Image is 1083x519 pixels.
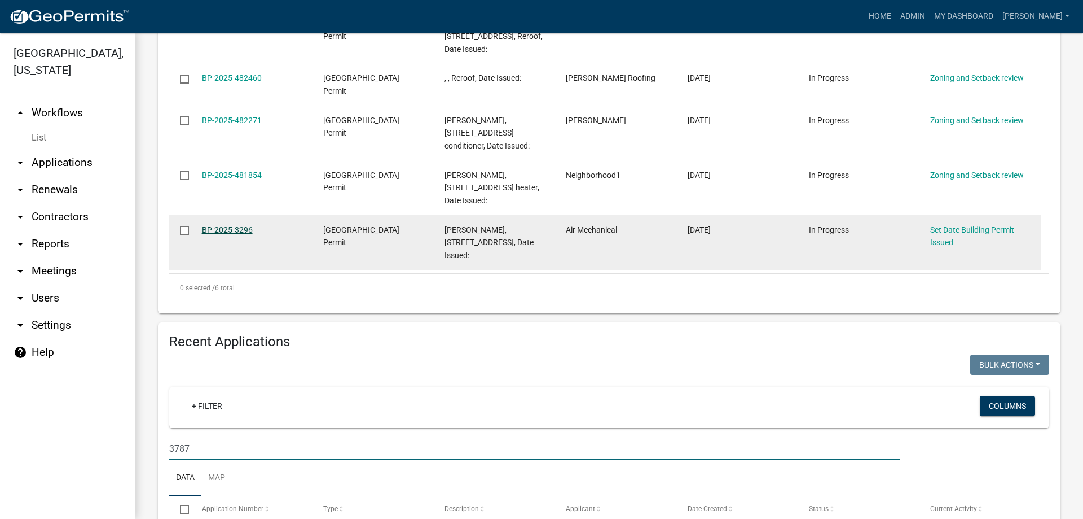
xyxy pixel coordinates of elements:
span: Application Number [202,505,263,513]
i: arrow_drop_down [14,291,27,305]
span: 09/22/2025 [688,116,711,125]
i: help [14,346,27,359]
span: STEPHEN SILVERNALE, 5705 257TH AVE NE, Reroof, Date Issued: [444,19,543,54]
span: JOSHUA NIGBOR, 27905 VASSAR ST NE, Air conditioner, Date Issued: [444,116,530,151]
button: Columns [980,396,1035,416]
a: My Dashboard [930,6,998,27]
span: Isanti County Building Permit [323,225,399,247]
i: arrow_drop_down [14,319,27,332]
div: 6 total [169,274,1049,302]
a: Zoning and Setback review [930,171,1024,180]
span: Description [444,505,479,513]
span: Isanti County Building Permit [323,73,399,95]
span: Type [323,505,338,513]
span: 0 selected / [180,284,215,292]
span: In Progress [809,73,849,82]
a: Data [169,460,201,496]
h4: Recent Applications [169,334,1049,350]
a: + Filter [183,396,231,416]
span: In Progress [809,225,849,234]
span: Date Created [688,505,727,513]
span: Ashley Schultz [566,116,626,125]
a: BP-2025-482271 [202,116,262,125]
span: Status [809,505,829,513]
span: 09/22/2025 [688,171,711,180]
span: 09/15/2025 [688,225,711,234]
span: 09/23/2025 [688,73,711,82]
a: [PERSON_NAME] [998,6,1074,27]
a: Set Date Building Permit Issued [930,225,1014,247]
i: arrow_drop_down [14,156,27,169]
span: Air Mechanical [566,225,617,234]
span: PENNY MANTHEY MOYER, 8728 288TH LN NE, Furnace, Date Issued: [444,225,534,260]
span: Isanti County Building Permit [323,171,399,193]
span: In Progress [809,171,849,180]
i: arrow_drop_down [14,264,27,278]
input: Search for applications [169,437,900,460]
span: Applicant [566,505,595,513]
a: Admin [896,6,930,27]
a: BP-2025-482460 [202,73,262,82]
i: arrow_drop_down [14,237,27,251]
a: BP-2025-481854 [202,171,262,180]
span: Bialka Roofing [566,73,655,82]
a: Zoning and Setback review [930,116,1024,125]
button: Bulk Actions [970,355,1049,375]
a: BP-2025-3296 [202,225,253,234]
span: In Progress [809,116,849,125]
span: , , Reroof, Date Issued: [444,73,521,82]
a: Home [864,6,896,27]
a: Zoning and Setback review [930,73,1024,82]
span: CARL D ANDERSON, 1401 397TH AVE NE, Water heater, Date Issued: [444,171,539,206]
span: Current Activity [930,505,977,513]
a: Map [201,460,232,496]
span: Isanti County Building Permit [323,116,399,138]
span: Neighborhood1 [566,171,620,180]
i: arrow_drop_down [14,210,27,224]
i: arrow_drop_down [14,183,27,197]
i: arrow_drop_up [14,106,27,120]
